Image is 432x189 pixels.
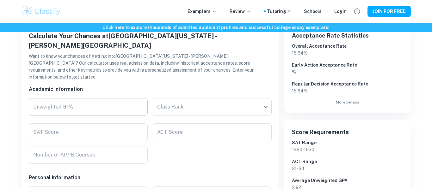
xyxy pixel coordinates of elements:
[292,139,403,146] h6: SAT Range
[334,8,347,15] a: Login
[292,80,403,87] h6: Regular Decision Acceptance Rate
[292,43,403,50] h6: Overall Acceptance Rate
[29,174,272,181] h6: Personal Information
[1,24,431,31] h6: Click here to explore thousands of admitted applicant profiles and successful college essay exemp...
[292,62,403,68] h6: Early Action Acceptance Rate
[29,86,272,93] h6: Academic Information
[29,31,272,50] h5: Calculate Your Chances at [GEOGRAPHIC_DATA][US_STATE] - [PERSON_NAME][GEOGRAPHIC_DATA]
[29,53,272,80] p: Want to know your chances of getting into [GEOGRAPHIC_DATA][US_STATE] - [PERSON_NAME][GEOGRAPHIC_...
[292,99,403,105] a: More Details
[267,8,291,15] a: Tutoring
[367,6,411,17] button: JOIN FOR FREE
[292,146,403,153] p: 1350 - 1530
[292,177,403,184] h6: Average Unweighted GPA
[352,6,362,17] button: Help and Feedback
[292,87,403,94] p: 15.64 %
[304,8,322,15] a: Schools
[292,128,403,137] h6: Score Requirements
[292,165,403,172] p: 31 - 34
[230,8,251,15] p: Review
[292,68,403,75] p: %
[21,5,61,18] img: Clastify logo
[292,158,403,165] h6: ACT Range
[188,8,217,15] p: Exemplars
[292,50,403,56] p: 15.64 %
[292,31,403,40] h6: Acceptance Rate Statistics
